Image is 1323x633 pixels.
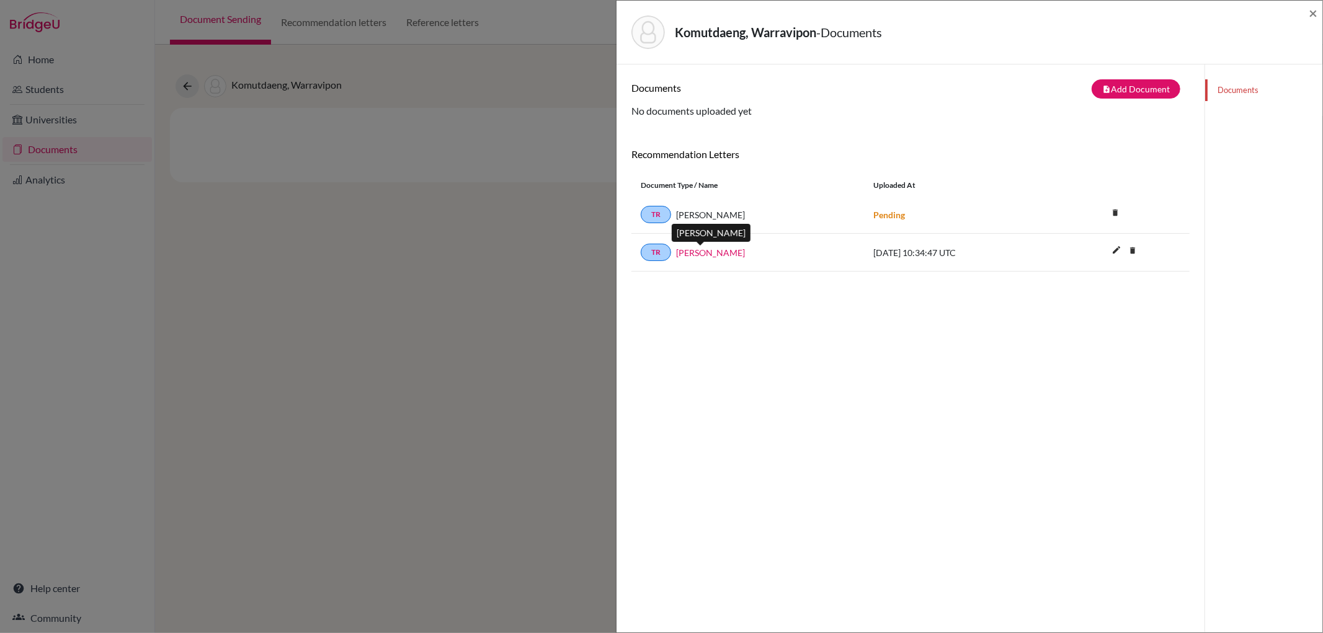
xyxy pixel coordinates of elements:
a: TR [641,206,671,223]
span: - Documents [816,25,882,40]
span: × [1309,4,1317,22]
span: [PERSON_NAME] [676,208,745,221]
div: [PERSON_NAME] [672,224,751,242]
strong: Komutdaeng, Warravipon [675,25,816,40]
a: delete [1106,205,1125,222]
div: No documents uploaded yet [631,79,1190,118]
a: Documents [1205,79,1322,101]
span: [DATE] 10:34:47 UTC [873,247,956,258]
div: Document Type / Name [631,180,864,191]
div: Uploaded at [864,180,1050,191]
button: Close [1309,6,1317,20]
i: delete [1106,203,1125,222]
i: note_add [1102,85,1111,94]
button: edit [1106,242,1127,260]
i: edit [1107,240,1126,260]
strong: Pending [873,210,905,220]
button: note_addAdd Document [1092,79,1180,99]
a: TR [641,244,671,261]
a: [PERSON_NAME] [676,246,745,259]
a: delete [1123,243,1142,260]
h6: Documents [631,82,911,94]
i: delete [1123,241,1142,260]
h6: Recommendation Letters [631,148,1190,160]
